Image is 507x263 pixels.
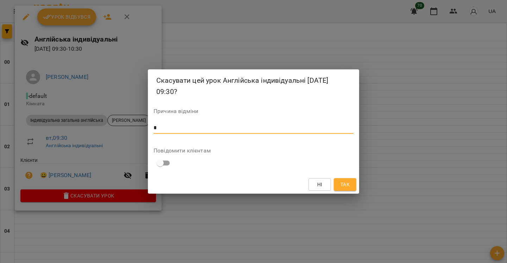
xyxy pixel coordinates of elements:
span: Так [340,180,350,189]
h2: Скасувати цей урок Англійська індивідуальні [DATE] 09:30? [156,75,351,97]
label: Причина відміни [154,108,353,114]
button: Ні [308,178,331,191]
button: Так [334,178,356,191]
label: Повідомити клієнтам [154,148,353,154]
span: Ні [317,180,323,189]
